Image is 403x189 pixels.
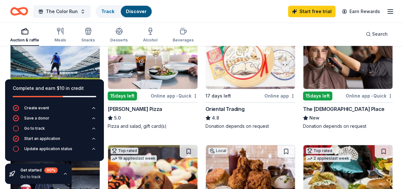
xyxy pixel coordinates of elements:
div: Desserts [110,38,128,43]
div: Pizza and salad, gift card(s) [108,123,198,129]
div: 60 % [44,167,58,173]
div: Local [208,148,227,154]
a: Track [101,9,114,14]
button: Update application status [13,146,96,156]
a: Image for Oriental TradingTop rated12 applieslast week17 days leftOnline appOriental Trading4.8Do... [205,28,295,129]
span: Search [372,30,388,38]
div: Save a donor [24,116,49,121]
button: Save a donor [13,115,96,125]
img: Image for Oriental Trading [206,28,295,89]
a: Home [10,4,28,19]
button: Snacks [81,25,95,46]
div: Oriental Trading [205,105,245,113]
a: Image for The Gents PlaceLocal15days leftOnline app•QuickThe [DEMOGRAPHIC_DATA] PlaceNewDonation ... [303,28,393,129]
div: Online app Quick [346,92,393,100]
img: Image for Dewey's Pizza [108,28,197,89]
button: TrackDiscover [96,5,152,18]
span: • [176,93,177,98]
div: 2 applies last week [306,155,350,162]
div: Auction & raffle [10,38,39,43]
div: Online app Quick [151,92,198,100]
div: Top rated [111,148,138,154]
div: 17 days left [205,92,231,100]
div: Meals [54,38,66,43]
div: Start an application [24,136,60,141]
div: Alcohol [143,38,157,43]
div: 15 days left [303,91,332,100]
span: 4.8 [212,114,219,122]
span: New [309,114,320,122]
button: Alcohol [143,25,157,46]
a: Image for Dewey's PizzaTop rated1 applylast week15days leftOnline app•Quick[PERSON_NAME] Pizza5.0... [108,28,198,129]
a: Discover [126,9,147,14]
div: 15 days left [108,91,137,100]
button: Go to track [13,125,96,135]
img: Image for Sporting Kansas City [11,28,100,89]
div: Snacks [81,38,95,43]
div: Go to track [24,126,45,131]
div: Beverages [173,38,194,43]
div: Donation depends on request [303,123,393,129]
div: Top rated [306,148,334,154]
div: [PERSON_NAME] Pizza [108,105,162,113]
div: Complete and earn $10 in credit [13,84,96,92]
a: Start free trial [288,6,335,17]
a: Earn Rewards [338,6,384,17]
span: The Color Run [46,8,78,15]
div: The [DEMOGRAPHIC_DATA] Place [303,105,385,113]
span: 5.0 [114,114,121,122]
div: Online app [264,92,295,100]
div: Get started [20,167,58,173]
img: Image for The Gents Place [303,28,392,89]
button: Meals [54,25,66,46]
div: Update application status [24,146,72,151]
div: Donation depends on request [205,123,295,129]
div: Create event [24,105,49,111]
span: • [371,93,372,98]
div: 19 applies last week [111,155,157,162]
button: Search [361,28,393,40]
button: Beverages [173,25,194,46]
button: Create event [13,105,96,115]
button: The Color Run [33,5,90,18]
button: Start an application [13,135,96,146]
button: Auction & raffle [10,25,39,46]
button: Desserts [110,25,128,46]
div: Go to track [20,174,58,179]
